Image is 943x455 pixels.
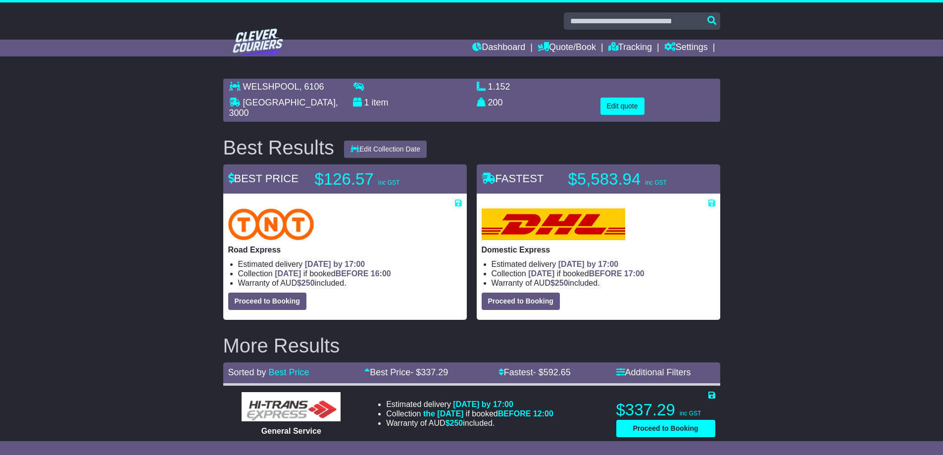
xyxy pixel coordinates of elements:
span: Sorted by [228,367,266,377]
a: Dashboard [472,40,525,56]
p: $337.29 [616,400,715,420]
span: $ [550,279,568,287]
span: inc GST [645,179,666,186]
span: 250 [450,419,463,427]
span: 12:00 [533,409,553,418]
li: Estimated delivery [492,259,715,269]
li: Warranty of AUD included. [492,278,715,288]
a: Fastest- $592.65 [498,367,571,377]
span: if booked [423,409,553,418]
button: Edit Collection Date [344,141,427,158]
img: DHL: Domestic Express [482,208,625,240]
span: WELSHPOOL [243,82,299,92]
span: inc GST [378,179,399,186]
button: Proceed to Booking [228,293,306,310]
p: Road Express [228,245,462,254]
a: Additional Filters [616,367,691,377]
li: Collection [238,269,462,278]
span: BEST PRICE [228,172,298,185]
img: TNT Domestic: Road Express [228,208,314,240]
span: 16:00 [371,269,391,278]
h2: More Results [223,335,720,356]
li: Warranty of AUD included. [386,418,553,428]
a: Best Price- $337.29 [364,367,448,377]
li: Collection [492,269,715,278]
a: Settings [664,40,708,56]
span: BEFORE [498,409,531,418]
a: Best Price [269,367,309,377]
span: 17:00 [624,269,645,278]
span: - $ [410,367,448,377]
a: Quote/Book [538,40,596,56]
span: if booked [528,269,644,278]
span: BEFORE [589,269,622,278]
span: , 3000 [229,98,338,118]
a: Tracking [608,40,652,56]
span: if booked [275,269,391,278]
li: Collection [386,409,553,418]
span: 250 [555,279,568,287]
span: , 6106 [299,82,324,92]
span: [DATE] by 17:00 [305,260,365,268]
p: Domestic Express [482,245,715,254]
button: Edit quote [600,98,645,115]
span: BEFORE [336,269,369,278]
span: [DATE] [528,269,554,278]
span: 1.152 [488,82,510,92]
span: 592.65 [544,367,571,377]
span: [GEOGRAPHIC_DATA] [243,98,336,107]
span: $ [446,419,463,427]
li: Warranty of AUD included. [238,278,462,288]
p: $126.57 [315,169,439,189]
p: $5,583.94 [568,169,692,189]
span: [DATE] [275,269,301,278]
span: FASTEST [482,172,544,185]
span: 200 [488,98,503,107]
li: Estimated delivery [238,259,462,269]
span: inc GST [680,410,701,417]
button: Proceed to Booking [616,420,715,437]
span: General Service [261,427,321,435]
span: - $ [533,367,571,377]
span: 337.29 [421,367,448,377]
span: the [DATE] [423,409,463,418]
li: Estimated delivery [386,400,553,409]
span: 1 [364,98,369,107]
span: 250 [301,279,315,287]
span: item [372,98,389,107]
span: $ [297,279,315,287]
div: Best Results [218,137,340,158]
button: Proceed to Booking [482,293,560,310]
span: [DATE] by 17:00 [453,400,513,408]
img: HiTrans: General Service [242,392,341,421]
span: [DATE] by 17:00 [558,260,619,268]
